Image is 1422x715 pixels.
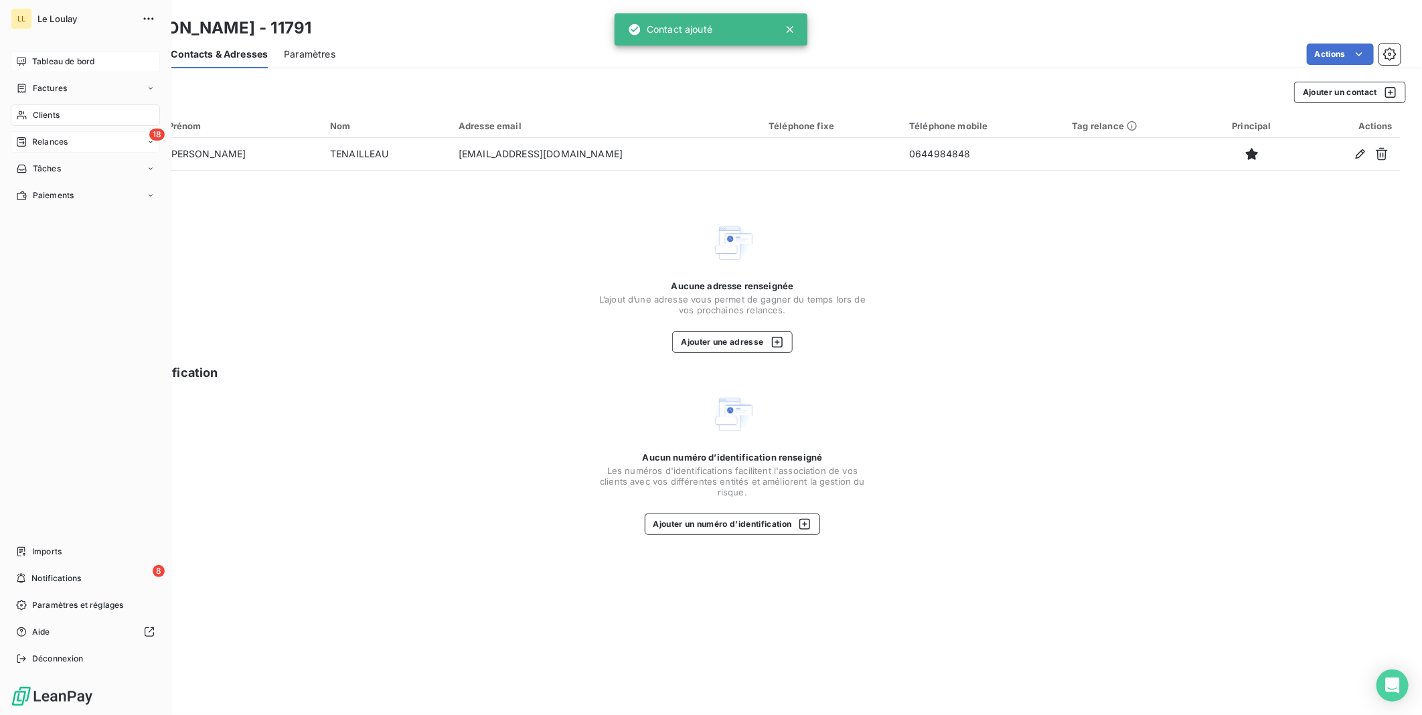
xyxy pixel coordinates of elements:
span: Les numéros d'identifications facilitent l'association de vos clients avec vos différentes entité... [599,465,866,497]
div: Adresse email [459,121,753,131]
a: Aide [11,621,160,643]
span: 8 [153,565,165,577]
span: Tableau de bord [32,56,94,68]
img: Empty state [711,222,754,264]
h3: [PERSON_NAME] - 11791 [118,16,311,40]
span: 18 [149,129,165,141]
div: Principal [1212,121,1291,131]
span: Clients [33,109,60,121]
span: Paramètres [284,48,335,61]
div: Prénom [168,121,315,131]
span: Contacts & Adresses [171,48,268,61]
td: [EMAIL_ADDRESS][DOMAIN_NAME] [451,138,761,170]
span: Tâches [33,163,61,175]
button: Ajouter un numéro d’identification [645,513,821,535]
span: Imports [32,546,62,558]
span: Aucune adresse renseignée [671,281,794,291]
span: L’ajout d’une adresse vous permet de gagner du temps lors de vos prochaines relances. [599,294,866,315]
span: Paiements [33,189,74,202]
span: Aide [32,626,50,638]
span: Déconnexion [32,653,84,665]
span: Relances [32,136,68,148]
span: Paramètres et réglages [32,599,123,611]
div: Open Intercom Messenger [1376,669,1409,702]
td: [PERSON_NAME] [160,138,323,170]
img: Logo LeanPay [11,686,94,707]
div: Nom [330,121,443,131]
img: Empty state [711,393,754,436]
button: Ajouter un contact [1294,82,1406,103]
span: Aucun numéro d’identification renseigné [643,452,823,463]
div: LL [11,8,32,29]
button: Ajouter une adresse [672,331,792,353]
div: Contact ajouté [628,17,712,42]
td: 0644984848 [901,138,1064,170]
span: Notifications [31,572,81,584]
div: Actions [1308,121,1393,131]
div: Téléphone mobile [909,121,1056,131]
button: Actions [1307,44,1374,65]
div: Tag relance [1073,121,1196,131]
span: Factures [33,82,67,94]
div: Téléphone fixe [769,121,893,131]
span: Le Loulay [37,13,134,24]
td: TENAILLEAU [322,138,451,170]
